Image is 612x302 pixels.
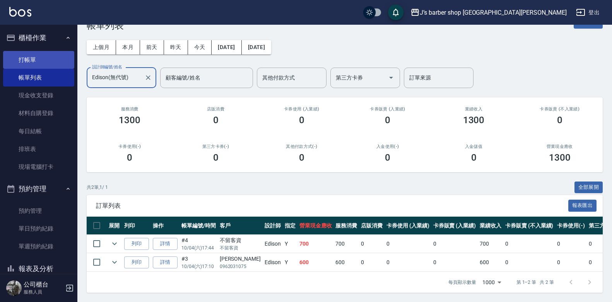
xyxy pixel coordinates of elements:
button: 今天 [188,40,212,54]
th: 店販消費 [359,217,385,235]
td: 0 [503,253,555,271]
a: 帳單列表 [3,69,74,87]
button: [DATE] [242,40,271,54]
a: 詳情 [153,238,178,250]
p: 不留客資 [220,244,261,251]
a: 每日結帳 [3,122,74,140]
button: expand row [109,256,120,268]
td: Y [283,253,297,271]
button: 前天 [140,40,164,54]
div: [PERSON_NAME] [220,255,261,263]
h3: 0 [213,115,219,126]
button: 櫃檯作業 [3,28,74,48]
h2: 營業現金應收 [526,144,593,149]
button: 昨天 [164,40,188,54]
a: 材料自購登錄 [3,104,74,122]
a: 詳情 [153,256,178,268]
td: 0 [359,235,385,253]
th: 客戶 [218,217,263,235]
h3: 帳單列表 [87,20,124,31]
h3: 服務消費 [96,107,163,112]
h2: 卡券使用 (入業績) [268,107,335,112]
h2: 入金使用(-) [354,144,421,149]
button: 報表及分析 [3,259,74,279]
a: 預約管理 [3,202,74,220]
td: 600 [297,253,334,271]
h2: 卡券使用(-) [96,144,163,149]
label: 設計師編號/姓名 [92,64,122,70]
td: 0 [359,253,385,271]
p: 10/04 (六) 17:10 [181,263,216,270]
h3: 0 [557,115,562,126]
a: 排班表 [3,140,74,158]
th: 業績收入 [478,217,503,235]
h3: 1300 [463,115,485,126]
td: 0 [555,253,587,271]
img: Logo [9,7,31,17]
a: 單週預約紀錄 [3,238,74,255]
td: Edison [263,253,283,271]
td: 0 [385,253,431,271]
p: 共 2 筆, 1 / 1 [87,184,108,191]
h2: 其他付款方式(-) [268,144,335,149]
h2: 店販消費 [182,107,249,112]
div: J’s barber shop [GEOGRAPHIC_DATA][PERSON_NAME] [420,8,567,17]
h3: 0 [471,152,477,163]
div: 1000 [479,272,504,293]
th: 卡券販賣 (不入業績) [503,217,555,235]
button: 本月 [116,40,140,54]
h2: 業績收入 [440,107,507,112]
th: 服務消費 [333,217,359,235]
h2: 入金儲值 [440,144,507,149]
button: 列印 [124,238,149,250]
th: 指定 [283,217,297,235]
p: 10/04 (六) 17:44 [181,244,216,251]
button: [DATE] [212,40,241,54]
td: 600 [478,253,503,271]
td: #4 [179,235,218,253]
h2: 卡券販賣 (不入業績) [526,107,593,112]
p: 0962031075 [220,263,261,270]
td: 0 [503,235,555,253]
a: 現場電腦打卡 [3,158,74,176]
p: 服務人員 [24,288,63,295]
th: 帳單編號/時間 [179,217,218,235]
h2: 第三方卡券(-) [182,144,249,149]
h3: 0 [385,152,390,163]
button: Open [385,71,397,84]
td: #3 [179,253,218,271]
h3: 0 [299,152,304,163]
h3: 0 [385,115,390,126]
th: 卡券使用(-) [555,217,587,235]
button: 全部展開 [574,182,603,193]
img: Person [6,280,22,296]
button: 登出 [573,5,603,20]
h3: 0 [299,115,304,126]
button: J’s barber shop [GEOGRAPHIC_DATA][PERSON_NAME] [407,5,570,20]
td: Y [283,235,297,253]
button: 上個月 [87,40,116,54]
td: 0 [431,253,478,271]
td: 0 [555,235,587,253]
div: 不留客資 [220,236,261,244]
th: 卡券販賣 (入業績) [431,217,478,235]
span: 訂單列表 [96,202,568,210]
button: 列印 [124,256,149,268]
th: 展開 [107,217,122,235]
td: 0 [431,235,478,253]
h3: 0 [127,152,132,163]
a: 打帳單 [3,51,74,69]
a: 單日預約紀錄 [3,220,74,238]
td: 700 [297,235,334,253]
p: 每頁顯示數量 [448,279,476,286]
td: Edison [263,235,283,253]
button: save [388,5,403,20]
button: 報表匯出 [568,200,597,212]
th: 列印 [122,217,151,235]
td: 700 [478,235,503,253]
a: 現金收支登錄 [3,87,74,104]
h2: 卡券販賣 (入業績) [354,107,421,112]
p: 第 1–2 筆 共 2 筆 [516,279,554,286]
button: Clear [143,72,154,83]
h3: 1300 [119,115,140,126]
